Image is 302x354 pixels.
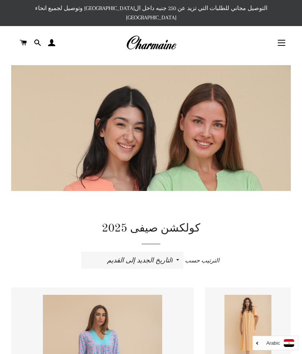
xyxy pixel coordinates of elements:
[266,341,280,345] i: Arabic
[185,257,219,264] span: الترتيب حسب
[257,339,294,347] a: Arabic
[126,35,176,51] img: Charmaine Egypt
[11,221,291,236] h1: كولكشن صيفى 2025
